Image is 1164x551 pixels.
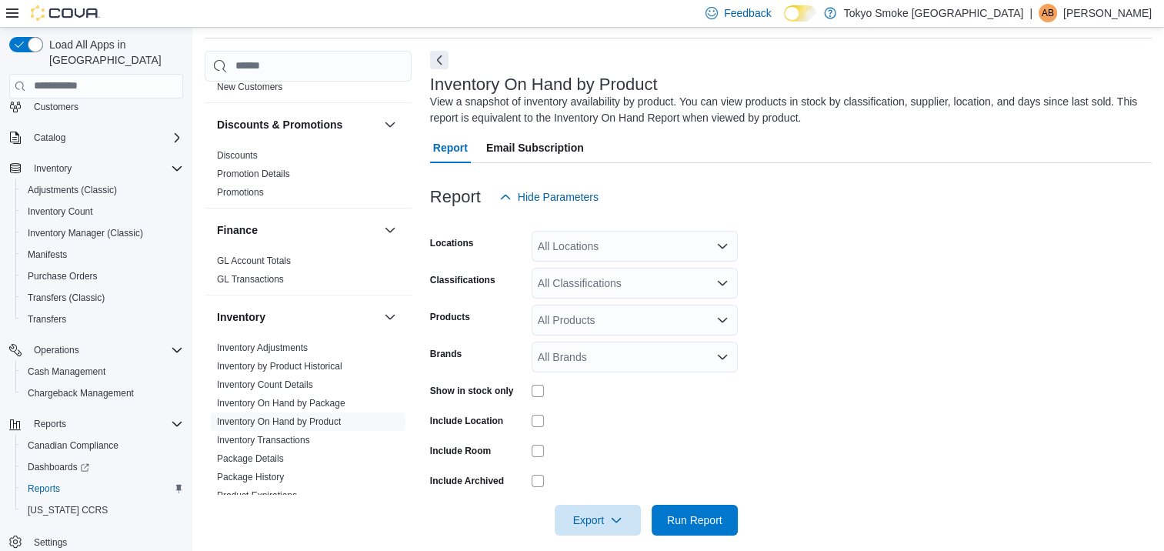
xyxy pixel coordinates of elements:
a: Package Details [217,453,284,464]
button: Reports [3,413,189,435]
a: Product Expirations [217,490,297,501]
span: Catalog [34,132,65,144]
h3: Finance [217,222,258,238]
span: Cash Management [22,362,183,381]
div: Discounts & Promotions [205,146,412,208]
span: Inventory On Hand by Product [217,416,341,428]
span: Promotion Details [217,168,290,180]
button: Chargeback Management [15,382,189,404]
label: Products [430,311,470,323]
a: Inventory On Hand by Product [217,416,341,427]
a: Transfers [22,310,72,329]
button: Adjustments (Classic) [15,179,189,201]
span: Promotions [217,186,264,199]
span: Package History [217,471,284,483]
label: Brands [430,348,462,360]
span: Customers [28,97,183,116]
a: Cash Management [22,362,112,381]
button: Open list of options [716,277,729,289]
span: Dashboards [28,461,89,473]
span: Operations [28,341,183,359]
button: Export [555,505,641,536]
span: Settings [34,536,67,549]
button: Inventory Manager (Classic) [15,222,189,244]
a: Transfers (Classic) [22,289,111,307]
span: Canadian Compliance [28,439,118,452]
span: Cash Management [28,366,105,378]
button: Reports [15,478,189,499]
button: Operations [28,341,85,359]
img: Cova [31,5,100,21]
button: Inventory [28,159,78,178]
a: Inventory Count Details [217,379,313,390]
a: Promotions [217,187,264,198]
label: Include Room [430,445,491,457]
p: | [1029,4,1032,22]
span: Inventory Manager (Classic) [28,227,143,239]
button: Open list of options [716,314,729,326]
span: Inventory Count Details [217,379,313,391]
a: New Customers [217,82,282,92]
div: Finance [205,252,412,295]
button: Next [430,51,449,69]
a: [US_STATE] CCRS [22,501,114,519]
a: Promotion Details [217,169,290,179]
a: Inventory Adjustments [217,342,308,353]
a: Inventory Count [22,202,99,221]
span: Export [564,505,632,536]
span: Discounts [217,149,258,162]
span: AB [1042,4,1054,22]
button: Catalog [3,127,189,149]
span: Transfers (Classic) [22,289,183,307]
span: Adjustments (Classic) [22,181,183,199]
span: Reports [34,418,66,430]
a: Reports [22,479,66,498]
a: Inventory On Hand by Package [217,398,345,409]
button: Inventory [3,158,189,179]
span: Load All Apps in [GEOGRAPHIC_DATA] [43,37,183,68]
a: Adjustments (Classic) [22,181,123,199]
span: Catalog [28,129,183,147]
button: Hide Parameters [493,182,605,212]
button: Catalog [28,129,72,147]
a: Purchase Orders [22,267,104,286]
button: Reports [28,415,72,433]
span: Operations [34,344,79,356]
a: Package History [217,472,284,483]
button: Canadian Compliance [15,435,189,456]
button: Purchase Orders [15,265,189,287]
a: Dashboards [15,456,189,478]
span: Feedback [724,5,771,21]
span: GL Transactions [217,273,284,286]
span: Manifests [28,249,67,261]
button: Customers [3,95,189,118]
button: Finance [217,222,378,238]
button: Finance [381,221,399,239]
span: Product Expirations [217,489,297,502]
a: Manifests [22,245,73,264]
a: Chargeback Management [22,384,140,402]
a: Dashboards [22,458,95,476]
button: Transfers (Classic) [15,287,189,309]
h3: Report [430,188,481,206]
span: GL Account Totals [217,255,291,267]
button: Cash Management [15,361,189,382]
span: Settings [28,532,183,551]
span: Canadian Compliance [22,436,183,455]
div: View a snapshot of inventory availability by product. You can view products in stock by classific... [430,94,1144,126]
span: Inventory [28,159,183,178]
a: Inventory Manager (Classic) [22,224,149,242]
span: Inventory Adjustments [217,342,308,354]
h3: Inventory On Hand by Product [430,75,658,94]
label: Locations [430,237,474,249]
span: Package Details [217,452,284,465]
span: [US_STATE] CCRS [28,504,108,516]
a: Customers [28,98,85,116]
button: Inventory [381,308,399,326]
button: Transfers [15,309,189,330]
span: Inventory Count [28,205,93,218]
span: Reports [22,479,183,498]
a: GL Account Totals [217,255,291,266]
button: Inventory Count [15,201,189,222]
